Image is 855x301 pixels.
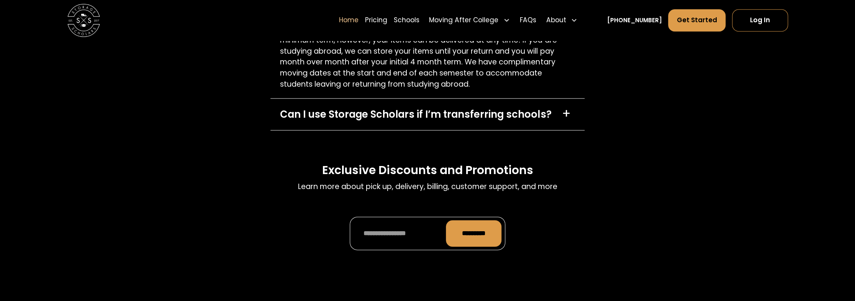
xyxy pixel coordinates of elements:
[520,9,536,32] a: FAQs
[350,217,505,250] form: Promo Form
[394,9,419,32] a: Schools
[280,107,551,122] div: Can I use Storage Scholars if I’m transferring schools?
[732,10,788,32] a: Log In
[365,9,387,32] a: Pricing
[607,16,662,25] a: [PHONE_NUMBER]
[562,107,571,120] div: +
[67,4,100,37] img: Storage Scholars main logo
[546,16,566,26] div: About
[298,181,557,192] p: Learn more about pick up, delivery, billing, customer support, and more
[339,9,358,32] a: Home
[668,10,726,32] a: Get Started
[543,9,581,32] div: About
[429,16,498,26] div: Moving After College
[322,163,533,178] h3: Exclusive Discounts and Promotions
[426,9,513,32] div: Moving After College
[280,2,575,90] p: Nope! You can store for as long or as short a time period as you would like and you can book your...
[67,4,100,37] a: home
